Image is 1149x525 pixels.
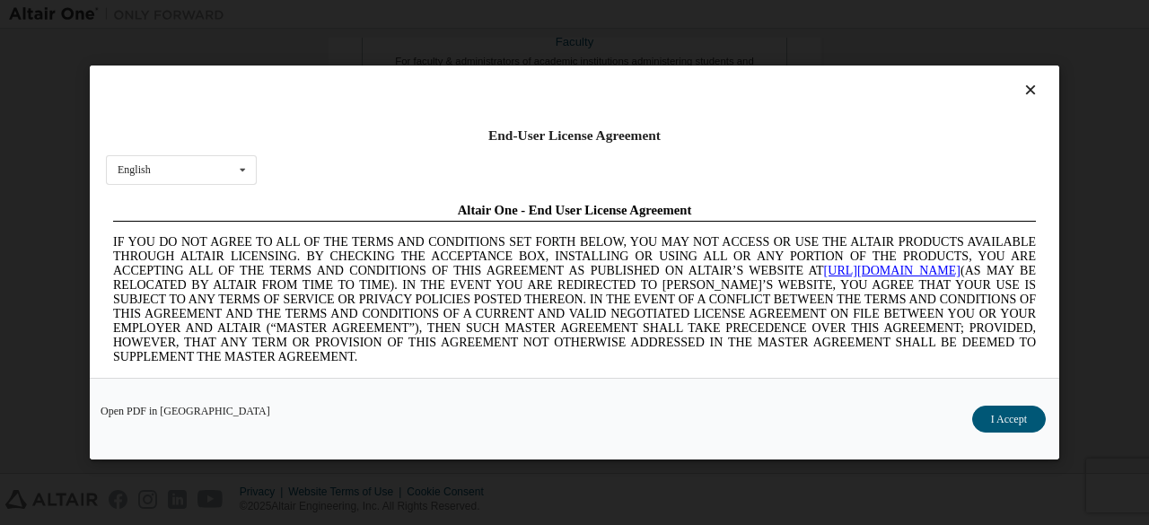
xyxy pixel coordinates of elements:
div: English [118,164,151,175]
span: IF YOU DO NOT AGREE TO ALL OF THE TERMS AND CONDITIONS SET FORTH BELOW, YOU MAY NOT ACCESS OR USE... [7,39,930,168]
a: Open PDF in [GEOGRAPHIC_DATA] [101,406,270,416]
span: Altair One - End User License Agreement [352,7,586,22]
button: I Accept [972,406,1046,433]
a: [URL][DOMAIN_NAME] [718,68,855,82]
span: Lore Ipsumd Sit Ame Cons Adipisc Elitseddo (“Eiusmodte”) in utlabor Etdolo Magnaaliqua Eni. (“Adm... [7,183,930,311]
div: End-User License Agreement [106,127,1043,144]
